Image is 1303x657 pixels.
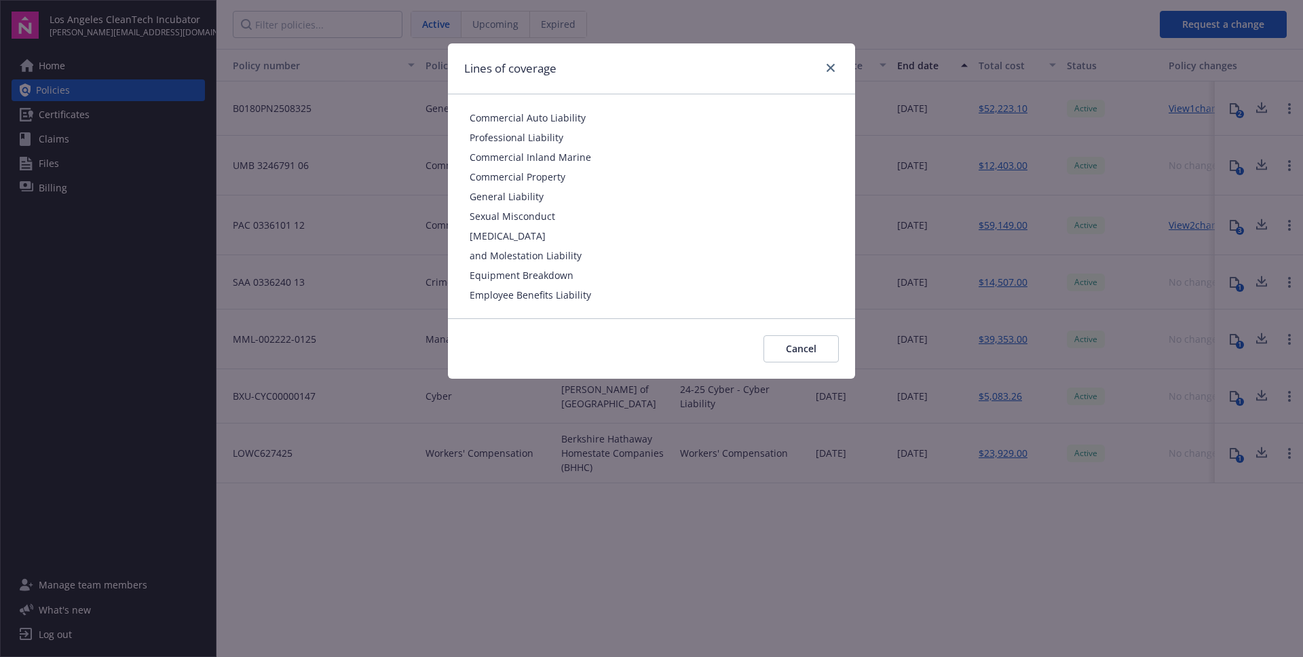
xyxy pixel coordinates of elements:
[470,268,833,282] span: Equipment Breakdown
[470,150,833,164] span: Commercial Inland Marine
[470,111,833,125] span: Commercial Auto Liability
[470,170,833,184] span: Commercial Property
[470,229,833,243] span: [MEDICAL_DATA]
[470,189,833,204] span: General Liability
[470,209,833,223] span: Sexual Misconduct
[470,288,833,302] span: Employee Benefits Liability
[763,335,839,362] button: Cancel
[470,130,833,145] span: Professional Liability
[470,248,833,263] span: and Molestation Liability
[464,60,556,77] h1: Lines of coverage
[786,342,816,355] span: Cancel
[823,60,839,76] a: close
